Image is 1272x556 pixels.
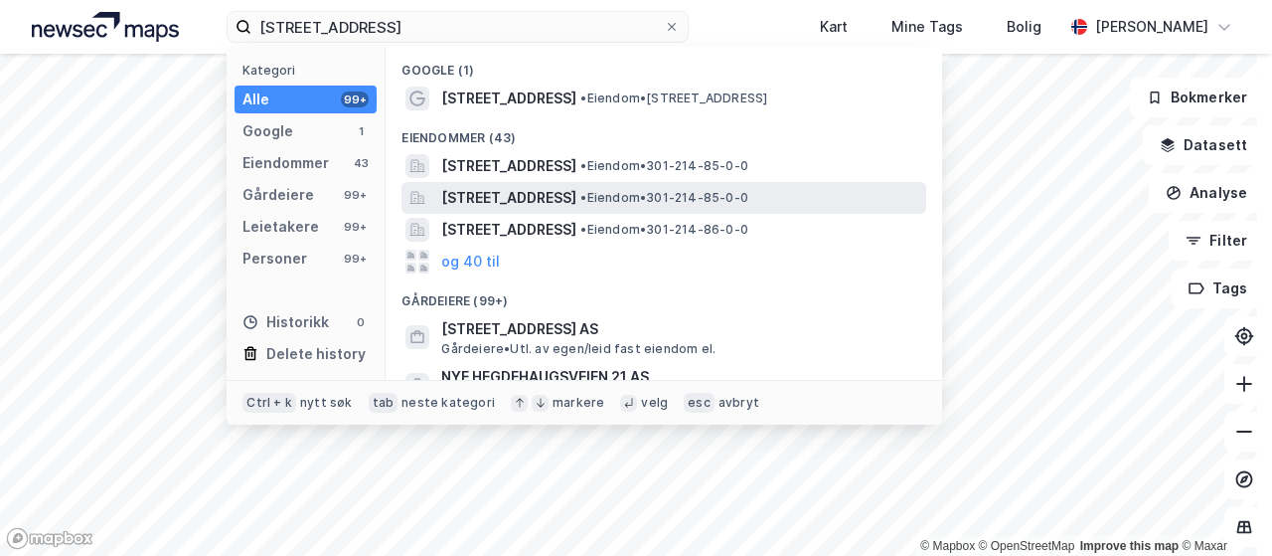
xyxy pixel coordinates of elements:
span: Eiendom • 301-214-86-0-0 [580,222,748,238]
a: Improve this map [1080,539,1179,553]
div: Historikk [242,310,329,334]
div: nytt søk [300,395,353,411]
span: Eiendom • [STREET_ADDRESS] [580,91,767,106]
div: velg [641,395,668,411]
span: [STREET_ADDRESS] [441,218,576,242]
div: avbryt [718,395,759,411]
div: 0 [353,314,369,330]
div: Personer [242,247,307,271]
div: 43 [353,155,369,171]
span: Eiendom • 301-214-85-0-0 [580,190,748,206]
div: 1 [353,123,369,139]
span: • [580,190,586,205]
div: Eiendommer (43) [386,114,942,150]
div: Mine Tags [891,15,963,39]
span: NYE HEGDEHAUGSVEIEN 21 AS [441,365,918,389]
input: Søk på adresse, matrikkel, gårdeiere, leietakere eller personer [251,12,664,42]
div: Kategori [242,63,377,78]
span: • [580,222,586,237]
div: Eiendommer [242,151,329,175]
div: 99+ [341,219,369,235]
div: Google [242,119,293,143]
button: Analyse [1149,173,1264,213]
div: [PERSON_NAME] [1095,15,1208,39]
button: og 40 til [441,250,500,274]
div: Gårdeiere (99+) [386,278,942,313]
span: [STREET_ADDRESS] [441,186,576,210]
div: Leietakere [242,215,319,239]
button: Filter [1169,221,1264,261]
div: Kart [820,15,848,39]
div: Google (1) [386,47,942,83]
div: esc [684,393,715,413]
div: Kontrollprogram for chat [1173,461,1272,556]
img: logo.a4113a55bc3d86da70a041830d287a7e.svg [32,12,179,42]
div: Alle [242,88,269,111]
div: neste kategori [401,395,495,411]
a: Mapbox [920,539,975,553]
div: tab [369,393,398,413]
div: Gårdeiere [242,183,314,207]
div: 99+ [341,251,369,267]
div: Ctrl + k [242,393,296,413]
div: Delete history [266,342,366,366]
span: [STREET_ADDRESS] [441,154,576,178]
span: • [580,158,586,173]
a: OpenStreetMap [979,539,1075,553]
button: Tags [1172,269,1264,308]
div: Bolig [1007,15,1041,39]
div: 99+ [341,187,369,203]
span: [STREET_ADDRESS] AS [441,317,918,341]
button: Bokmerker [1130,78,1264,117]
span: Gårdeiere • Utl. av egen/leid fast eiendom el. [441,341,715,357]
span: • [580,91,586,105]
button: Datasett [1143,125,1264,165]
span: [STREET_ADDRESS] [441,87,576,110]
iframe: Chat Widget [1173,461,1272,556]
span: Eiendom • 301-214-85-0-0 [580,158,748,174]
a: Mapbox homepage [6,527,93,550]
div: markere [553,395,604,411]
div: 99+ [341,92,369,107]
